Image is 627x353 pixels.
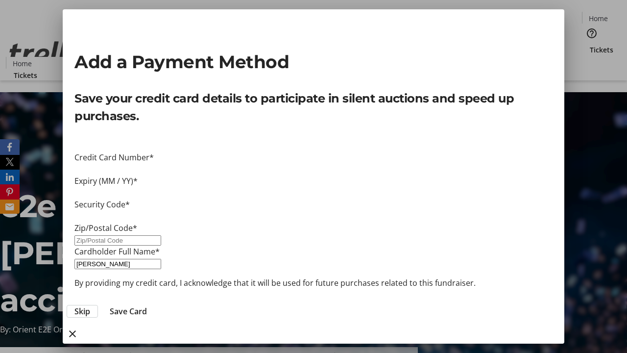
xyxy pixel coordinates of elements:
[74,49,553,75] h2: Add a Payment Method
[74,90,553,125] p: Save your credit card details to participate in silent auctions and speed up purchases.
[110,305,147,317] span: Save Card
[74,246,160,257] label: Cardholder Full Name*
[74,305,90,317] span: Skip
[74,187,553,199] iframe: Secure expiration date input frame
[74,152,154,163] label: Credit Card Number*
[74,176,138,186] label: Expiry (MM / YY)*
[63,324,82,344] button: close
[74,235,161,246] input: Zip/Postal Code
[74,163,553,175] iframe: Secure card number input frame
[74,199,130,210] label: Security Code*
[74,277,553,289] p: By providing my credit card, I acknowledge that it will be used for future purchases related to t...
[74,210,553,222] iframe: Secure CVC input frame
[67,305,98,318] button: Skip
[102,305,155,317] button: Save Card
[74,259,161,269] input: Card Holder Name
[74,223,137,233] label: Zip/Postal Code*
